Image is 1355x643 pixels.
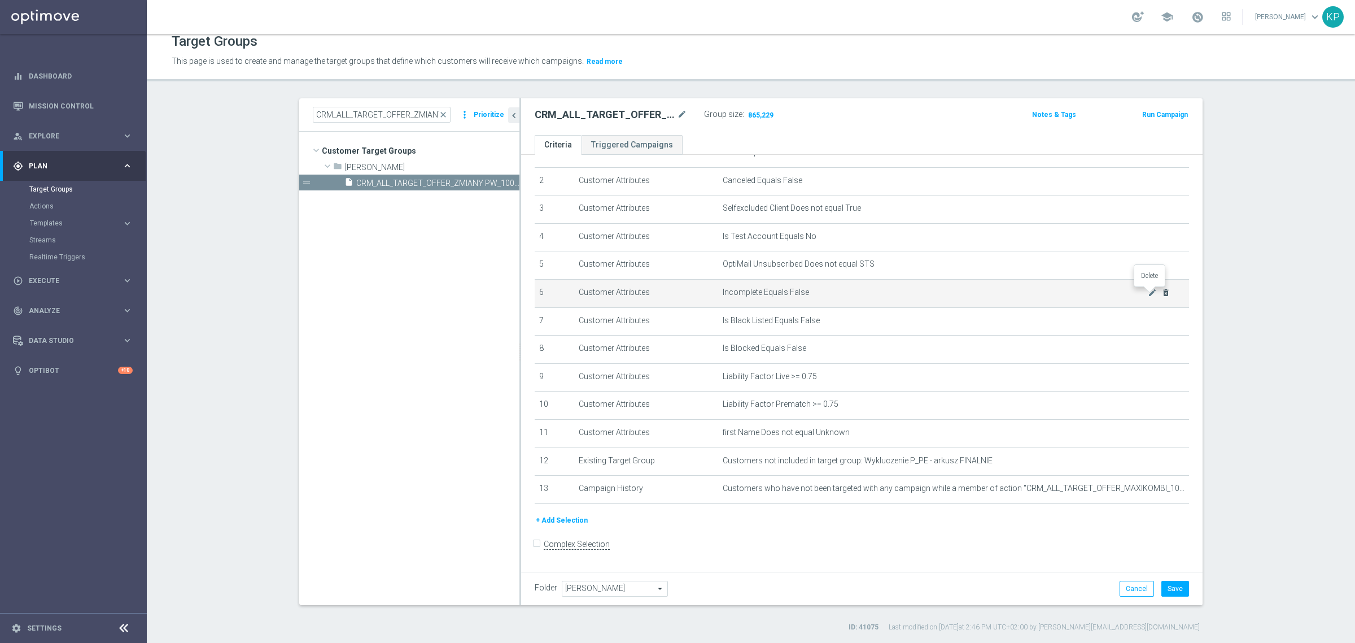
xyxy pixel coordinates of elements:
i: folder [333,162,342,175]
button: gps_fixed Plan keyboard_arrow_right [12,162,133,171]
td: 13 [535,476,574,504]
div: play_circle_outline Execute keyboard_arrow_right [12,276,133,285]
span: Data Studio [29,337,122,344]
span: And&#x17C;elika B. [345,163,519,172]
div: person_search Explore keyboard_arrow_right [12,132,133,141]
div: Execute [13,276,122,286]
td: Customer Attributes [574,363,718,392]
div: Target Groups [29,181,146,198]
button: Cancel [1120,581,1154,597]
i: keyboard_arrow_right [122,335,133,346]
a: [PERSON_NAME]keyboard_arrow_down [1254,8,1322,25]
span: Customer Target Groups [322,143,519,159]
td: Customer Attributes [574,223,718,251]
td: Customer Attributes [574,307,718,336]
i: lightbulb [13,366,23,376]
span: Customers not included in target group: Wykluczenie P_PE - arkusz FINALNIE [723,456,993,466]
span: Is Black Listed Equals False [723,316,820,325]
span: Is Test Account Equals No [723,232,816,241]
i: gps_fixed [13,161,23,171]
button: chevron_left [508,107,519,123]
span: Plan [29,163,122,170]
button: equalizer Dashboard [12,72,133,81]
a: Optibot [29,355,118,385]
div: Mission Control [13,91,133,121]
i: keyboard_arrow_right [122,218,133,229]
button: Data Studio keyboard_arrow_right [12,336,133,345]
span: Customers who have not been targeted with any campaign while a member of action "CRM_ALL_TARGET_O... [723,484,1185,493]
td: Customer Attributes [574,167,718,195]
i: mode_edit [677,108,687,121]
i: insert_drive_file [344,177,353,190]
td: Customer Attributes [574,251,718,280]
div: Templates [29,215,146,232]
span: Incomplete Equals False [723,288,1148,297]
label: Group size [704,110,742,119]
div: Actions [29,198,146,215]
button: track_changes Analyze keyboard_arrow_right [12,306,133,315]
a: Criteria [535,135,582,155]
button: lightbulb Optibot +10 [12,366,133,375]
button: Mission Control [12,102,133,111]
td: 12 [535,448,574,476]
span: Canceled Equals False [723,176,802,185]
td: 7 [535,307,574,336]
span: Liability Factor Live >= 0.75 [723,372,817,381]
i: chevron_left [509,110,519,121]
div: KP [1322,6,1344,28]
i: settings [11,623,21,633]
i: equalizer [13,71,23,81]
span: Templates [30,220,111,227]
h2: CRM_ALL_TARGET_OFFER_ZMIANY PW_100925 [535,108,675,121]
span: first Name Does not equal Unknown [723,428,850,437]
td: Customer Attributes [574,392,718,420]
td: Existing Target Group [574,448,718,476]
button: Templates keyboard_arrow_right [29,219,133,228]
span: Is Blocked Equals False [723,344,806,353]
span: This page is used to create and manage the target groups that define which customers will receive... [172,57,584,66]
i: delete_forever [1161,288,1170,297]
label: Last modified on [DATE] at 2:46 PM UTC+02:00 by [PERSON_NAME][EMAIL_ADDRESS][DOMAIN_NAME] [889,623,1200,632]
div: Dashboard [13,61,133,91]
div: Optibot [13,355,133,385]
a: Mission Control [29,91,133,121]
label: : [742,110,744,119]
td: 10 [535,392,574,420]
div: Analyze [13,306,122,316]
i: mode_edit [1148,288,1157,297]
i: keyboard_arrow_right [122,275,133,286]
td: 3 [535,195,574,224]
i: play_circle_outline [13,276,23,286]
a: Dashboard [29,61,133,91]
td: Customer Attributes [574,419,718,448]
i: person_search [13,131,23,141]
button: Notes & Tags [1031,108,1077,121]
td: 11 [535,419,574,448]
button: Save [1161,581,1189,597]
span: close [439,110,448,119]
span: OptiMail Unsubscribed Does not equal STS [723,259,875,269]
button: + Add Selection [535,514,589,527]
span: Explore [29,133,122,140]
div: Explore [13,131,122,141]
td: Customer Attributes [574,195,718,224]
td: 9 [535,363,574,392]
a: Actions [29,202,117,211]
td: Customer Attributes [574,279,718,307]
a: Target Groups [29,185,117,194]
a: Triggered Campaigns [582,135,683,155]
td: 8 [535,336,574,364]
i: keyboard_arrow_right [122,305,133,316]
a: Realtime Triggers [29,253,117,262]
td: Campaign History [574,476,718,504]
i: keyboard_arrow_right [122,131,133,141]
a: Settings [27,625,62,632]
span: Analyze [29,307,122,314]
i: keyboard_arrow_right [122,160,133,171]
button: Prioritize [472,107,506,123]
